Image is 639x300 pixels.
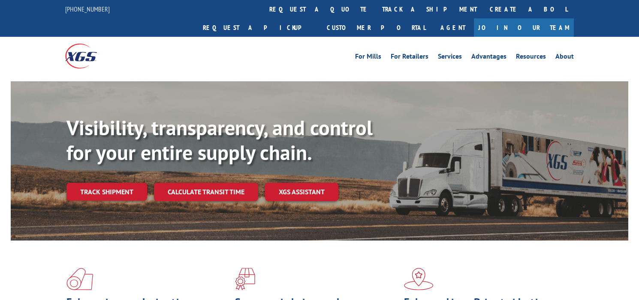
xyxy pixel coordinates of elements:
a: For Retailers [391,53,428,62]
a: [PHONE_NUMBER] [65,5,110,13]
a: For Mills [355,53,381,62]
a: Request a pickup [196,18,320,37]
a: Agent [432,18,474,37]
img: xgs-icon-focused-on-flooring-red [235,268,255,290]
img: xgs-icon-flagship-distribution-model-red [404,268,434,290]
a: About [555,53,574,62]
a: Calculate transit time [154,183,258,201]
a: Services [438,53,462,62]
a: XGS ASSISTANT [265,183,338,201]
a: Join Our Team [474,18,574,37]
b: Visibility, transparency, and control for your entire supply chain. [66,114,373,166]
a: Customer Portal [320,18,432,37]
a: Advantages [471,53,506,62]
a: Resources [516,53,546,62]
a: Track shipment [66,183,147,201]
img: xgs-icon-total-supply-chain-intelligence-red [66,268,93,290]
